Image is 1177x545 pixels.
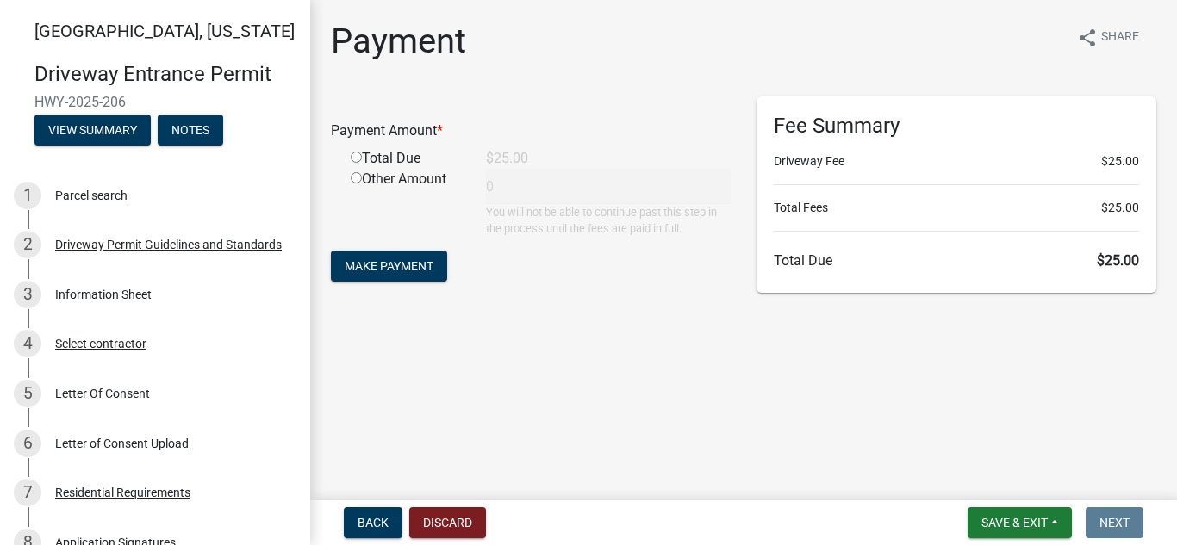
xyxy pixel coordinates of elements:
div: Parcel search [55,189,128,201]
span: [GEOGRAPHIC_DATA], [US_STATE] [34,21,295,41]
div: Total Due [338,148,473,169]
button: Make Payment [331,251,447,282]
h4: Driveway Entrance Permit [34,62,296,87]
h6: Total Due [774,252,1139,269]
i: share [1077,28,1098,48]
button: shareShare [1063,21,1153,54]
div: 6 [14,430,41,457]
h6: Fee Summary [774,114,1139,139]
button: Save & Exit [968,507,1072,538]
div: Driveway Permit Guidelines and Standards [55,238,282,251]
h1: Payment [331,21,466,62]
wm-modal-confirm: Notes [158,124,223,138]
div: Residential Requirements [55,486,190,499]
span: Next [1099,516,1130,530]
button: Next [1086,507,1143,538]
div: Payment Amount [318,121,744,141]
div: 1 [14,182,41,209]
span: $25.00 [1101,199,1139,217]
span: Back [358,516,389,530]
span: Save & Exit [981,516,1048,530]
div: 7 [14,479,41,506]
div: Select contractor [55,338,146,350]
li: Total Fees [774,199,1139,217]
button: View Summary [34,115,151,146]
span: Make Payment [345,259,433,273]
div: 5 [14,380,41,407]
div: Other Amount [338,169,473,237]
div: Letter of Consent Upload [55,437,189,449]
span: Share [1101,28,1139,48]
span: $25.00 [1101,152,1139,170]
div: 3 [14,281,41,308]
div: 2 [14,231,41,258]
span: HWY-2025-206 [34,94,276,110]
div: Letter Of Consent [55,387,150,399]
div: Information Sheet [55,288,152,300]
wm-modal-confirm: Summary [34,124,151,138]
div: 4 [14,330,41,357]
button: Discard [409,507,486,538]
li: Driveway Fee [774,152,1139,170]
button: Notes [158,115,223,146]
span: $25.00 [1097,252,1139,269]
button: Back [344,507,402,538]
